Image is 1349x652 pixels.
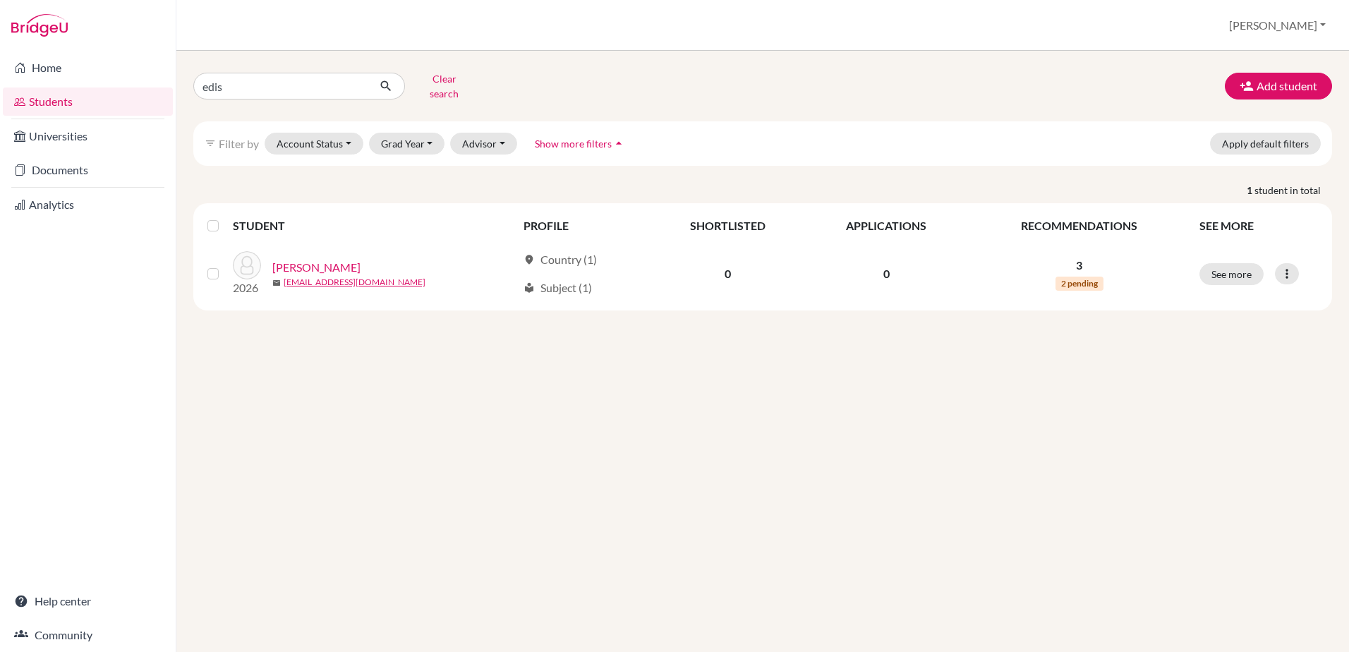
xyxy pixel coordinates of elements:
a: Help center [3,587,173,615]
a: [EMAIL_ADDRESS][DOMAIN_NAME] [284,276,425,289]
button: Add student [1225,73,1332,99]
span: local_library [524,282,535,294]
span: 2 pending [1055,277,1103,291]
div: Country (1) [524,251,597,268]
a: Community [3,621,173,649]
img: Edis, Frederick [233,251,261,279]
td: 0 [805,243,968,305]
span: student in total [1254,183,1332,198]
button: Account Status [265,133,363,155]
button: See more [1199,263,1264,285]
a: Students [3,87,173,116]
img: Bridge-U [11,14,68,37]
i: arrow_drop_up [612,136,626,150]
a: Documents [3,156,173,184]
th: RECOMMENDATIONS [968,209,1191,243]
button: [PERSON_NAME] [1223,12,1332,39]
span: mail [272,279,281,287]
span: location_on [524,254,535,265]
div: Subject (1) [524,279,592,296]
span: Filter by [219,137,259,150]
i: filter_list [205,138,216,149]
th: SHORTLISTED [651,209,805,243]
p: 3 [976,257,1182,274]
input: Find student by name... [193,73,368,99]
th: SEE MORE [1191,209,1326,243]
button: Grad Year [369,133,445,155]
p: 2026 [233,279,261,296]
button: Apply default filters [1210,133,1321,155]
button: Advisor [450,133,517,155]
a: Analytics [3,191,173,219]
td: 0 [651,243,805,305]
th: APPLICATIONS [805,209,968,243]
button: Show more filtersarrow_drop_up [523,133,638,155]
a: Universities [3,122,173,150]
a: [PERSON_NAME] [272,259,361,276]
a: Home [3,54,173,82]
th: STUDENT [233,209,515,243]
th: PROFILE [515,209,651,243]
span: Show more filters [535,138,612,150]
strong: 1 [1247,183,1254,198]
button: Clear search [405,68,483,104]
